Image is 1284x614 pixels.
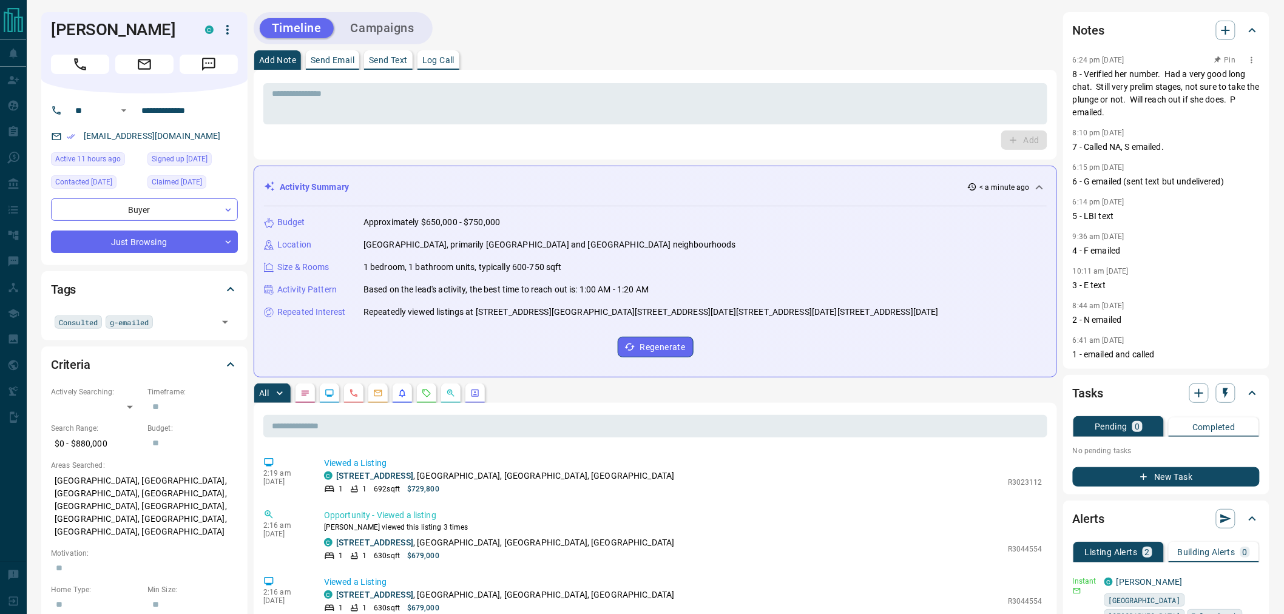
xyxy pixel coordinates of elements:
p: R3023112 [1008,477,1042,488]
div: Tasks [1073,379,1260,408]
p: Listing Alerts [1085,548,1138,556]
svg: Calls [349,388,359,398]
p: 2:16 am [263,588,306,596]
svg: Email [1073,587,1081,595]
div: Wed Oct 15 2025 [51,152,141,169]
p: Viewed a Listing [324,576,1042,589]
button: Timeline [260,18,334,38]
svg: Email Verified [67,132,75,141]
h2: Criteria [51,355,90,374]
p: 1 [339,550,343,561]
svg: Lead Browsing Activity [325,388,334,398]
p: $729,800 [407,484,439,494]
p: , [GEOGRAPHIC_DATA], [GEOGRAPHIC_DATA], [GEOGRAPHIC_DATA] [336,589,675,601]
h2: Tasks [1073,383,1103,403]
span: Signed up [DATE] [152,153,208,165]
span: g-emailed [110,316,149,328]
div: Wed Oct 11 2023 [51,175,141,192]
p: Log Call [422,56,454,64]
svg: Emails [373,388,383,398]
p: $679,000 [407,602,439,613]
p: Timeframe: [147,386,238,397]
p: No pending tasks [1073,442,1260,460]
button: Pin [1208,55,1243,66]
div: Alerts [1073,504,1260,533]
p: 3 - E text [1073,279,1260,292]
p: Building Alerts [1178,548,1235,556]
p: 6 - G emailed (sent text but undelivered) [1073,175,1260,188]
p: 9:36 am [DATE] [1073,232,1124,241]
p: Approximately $650,000 - $750,000 [363,216,500,229]
p: 0 [1135,422,1140,431]
p: Size & Rooms [277,261,329,274]
p: 1 bedroom, 1 bathroom units, typically 600-750 sqft [363,261,562,274]
h2: Notes [1073,21,1104,40]
p: 2:16 am [263,521,306,530]
p: Budget [277,216,305,229]
p: Completed [1192,423,1235,431]
div: Activity Summary< a minute ago [264,176,1047,198]
span: Contacted [DATE] [55,176,112,188]
h2: Alerts [1073,509,1104,528]
button: Regenerate [618,337,694,357]
p: $0 - $880,000 [51,434,141,454]
p: Send Email [311,56,354,64]
p: Add Note [259,56,296,64]
p: 1 [339,484,343,494]
p: 8:10 pm [DATE] [1073,129,1124,137]
button: New Task [1073,467,1260,487]
div: condos.ca [324,538,333,547]
button: Open [217,314,234,331]
a: [STREET_ADDRESS] [336,590,413,599]
p: < a minute ago [979,182,1030,193]
p: 1 [339,602,343,613]
p: 1 - emailed and called [1073,348,1260,361]
p: Viewed a Listing [324,457,1042,470]
div: Just Browsing [51,231,238,253]
button: Campaigns [339,18,427,38]
p: 8 - Verified her number. Had a very good long chat. Still very prelim stages, not sure to take th... [1073,68,1260,119]
svg: Listing Alerts [397,388,407,398]
p: Send Text [369,56,408,64]
p: 1 [362,602,367,613]
p: $679,000 [407,550,439,561]
p: Search Range: [51,423,141,434]
p: 6:14 pm [DATE] [1073,198,1124,206]
p: All [259,389,269,397]
div: Buyer [51,198,238,221]
p: [DATE] [263,530,306,538]
p: 2:19 am [263,469,306,477]
div: condos.ca [324,590,333,599]
p: Based on the lead's activity, the best time to reach out is: 1:00 AM - 1:20 AM [363,283,649,296]
p: 630 sqft [374,602,400,613]
p: , [GEOGRAPHIC_DATA], [GEOGRAPHIC_DATA], [GEOGRAPHIC_DATA] [336,536,675,549]
p: 7 - Called NA, S emailed. [1073,141,1260,153]
p: Actively Searching: [51,386,141,397]
p: 0 [1243,548,1248,556]
p: [PERSON_NAME] viewed this listing 3 times [324,522,1042,533]
span: Active 11 hours ago [55,153,121,165]
p: Pending [1095,422,1127,431]
span: Email [115,55,174,74]
div: Criteria [51,350,238,379]
div: condos.ca [205,25,214,34]
p: [DATE] [263,596,306,605]
p: [DATE] [263,477,306,486]
p: 4 - F emailed [1073,245,1260,257]
p: 1 [362,550,367,561]
span: Call [51,55,109,74]
p: [GEOGRAPHIC_DATA], primarily [GEOGRAPHIC_DATA] and [GEOGRAPHIC_DATA] neighbourhoods [363,238,736,251]
p: 5 - LBI text [1073,210,1260,223]
div: Tags [51,275,238,304]
p: 6:15 pm [DATE] [1073,163,1124,172]
a: [STREET_ADDRESS] [336,538,413,547]
p: Activity Summary [280,181,349,194]
p: Repeatedly viewed listings at [STREET_ADDRESS][GEOGRAPHIC_DATA][STREET_ADDRESS][DATE][STREET_ADDR... [363,306,939,319]
div: condos.ca [1104,578,1113,586]
p: Activity Pattern [277,283,337,296]
h1: [PERSON_NAME] [51,20,187,39]
svg: Requests [422,388,431,398]
p: R3044554 [1008,596,1042,607]
p: 2 - N emailed [1073,314,1260,326]
div: Sun Jan 03 2021 [147,175,238,192]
